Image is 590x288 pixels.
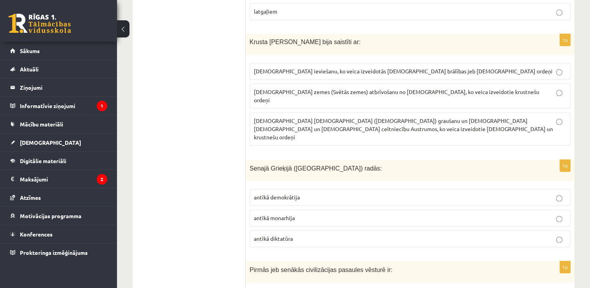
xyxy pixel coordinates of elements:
[560,261,571,273] p: 1p
[10,133,107,151] a: [DEMOGRAPHIC_DATA]
[20,231,53,238] span: Konferences
[560,34,571,46] p: 1p
[250,39,361,45] span: Krusta [PERSON_NAME] bija saistīti ar:
[10,42,107,60] a: Sākums
[254,68,553,75] span: [DEMOGRAPHIC_DATA] ieviešanu, ko veica izveidotās [DEMOGRAPHIC_DATA] brālības jeb [DEMOGRAPHIC_DA...
[20,47,40,54] span: Sākums
[20,212,82,219] span: Motivācijas programma
[556,216,562,222] input: antīkā monarhija
[10,170,107,188] a: Maksājumi2
[20,139,81,146] span: [DEMOGRAPHIC_DATA]
[10,207,107,225] a: Motivācijas programma
[20,121,63,128] span: Mācību materiāli
[10,244,107,261] a: Proktoringa izmēģinājums
[556,236,562,243] input: antīkā diktatūra
[97,101,107,111] i: 1
[254,88,539,103] span: [DEMOGRAPHIC_DATA] zemes (Svētās zemes) atbrīvošanu no [DEMOGRAPHIC_DATA], ko veica izveidotie kr...
[254,117,553,140] span: [DEMOGRAPHIC_DATA] [DEMOGRAPHIC_DATA] ([DEMOGRAPHIC_DATA]) graušanu un [DEMOGRAPHIC_DATA] [DEMOGR...
[556,90,562,96] input: [DEMOGRAPHIC_DATA] zemes (Svētās zemes) atbrīvošanu no [DEMOGRAPHIC_DATA], ko veica izveidotie kr...
[556,195,562,201] input: antīkā demokrātija
[10,225,107,243] a: Konferences
[560,159,571,172] p: 1p
[9,14,71,33] a: Rīgas 1. Tālmācības vidusskola
[20,249,88,256] span: Proktoringa izmēģinājums
[10,78,107,96] a: Ziņojumi
[20,97,107,115] legend: Informatīvie ziņojumi
[10,152,107,170] a: Digitālie materiāli
[20,78,107,96] legend: Ziņojumi
[556,69,562,75] input: [DEMOGRAPHIC_DATA] ieviešanu, ko veica izveidotās [DEMOGRAPHIC_DATA] brālības jeb [DEMOGRAPHIC_DA...
[250,165,382,172] span: Senajā Grieķijā ([GEOGRAPHIC_DATA]) radās:
[10,188,107,206] a: Atzīmes
[254,8,277,15] span: latgaļiem
[250,267,392,273] span: Pirmās jeb senākās civilizācijas pasaules vēsturē ir:
[20,194,41,201] span: Atzīmes
[20,66,39,73] span: Aktuāli
[10,115,107,133] a: Mācību materiāli
[20,170,107,188] legend: Maksājumi
[254,194,300,201] span: antīkā demokrātija
[556,9,562,16] input: latgaļiem
[254,214,295,221] span: antīkā monarhija
[10,60,107,78] a: Aktuāli
[10,97,107,115] a: Informatīvie ziņojumi1
[97,174,107,185] i: 2
[20,157,66,164] span: Digitālie materiāli
[556,119,562,125] input: [DEMOGRAPHIC_DATA] [DEMOGRAPHIC_DATA] ([DEMOGRAPHIC_DATA]) graušanu un [DEMOGRAPHIC_DATA] [DEMOGR...
[254,235,293,242] span: antīkā diktatūra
